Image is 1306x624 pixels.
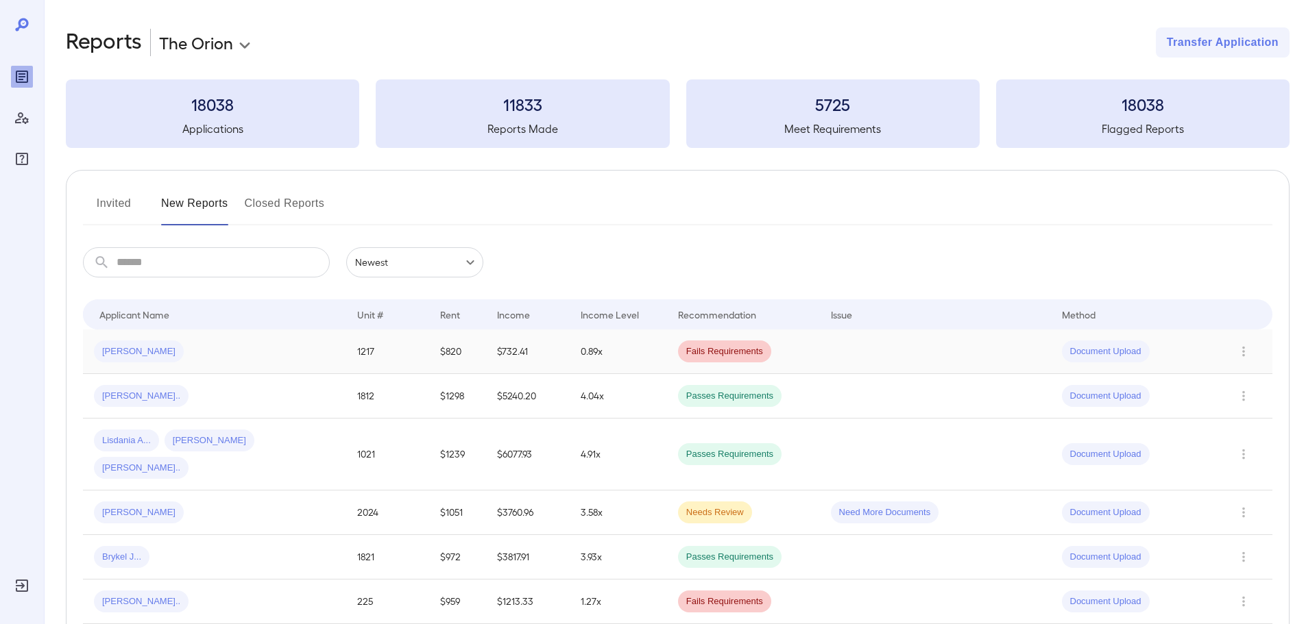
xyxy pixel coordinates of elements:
[376,93,669,115] h3: 11833
[429,419,486,490] td: $1239
[486,374,570,419] td: $5240.20
[686,93,980,115] h3: 5725
[83,192,145,225] button: Invited
[429,579,486,624] td: $959
[570,374,667,419] td: 4.04x
[686,121,980,137] h5: Meet Requirements
[94,345,184,358] span: [PERSON_NAME]
[94,434,159,447] span: Lisdania A...
[346,490,430,535] td: 2024
[570,535,667,579] td: 3.93x
[429,374,486,419] td: $1298
[1062,345,1150,358] span: Document Upload
[678,595,771,608] span: Fails Requirements
[376,121,669,137] h5: Reports Made
[996,121,1290,137] h5: Flagged Reports
[1062,448,1150,461] span: Document Upload
[678,345,771,358] span: Fails Requirements
[165,434,254,447] span: [PERSON_NAME]
[1233,385,1255,407] button: Row Actions
[486,329,570,374] td: $732.41
[1062,551,1150,564] span: Document Upload
[570,490,667,535] td: 3.58x
[996,93,1290,115] h3: 18038
[94,506,184,519] span: [PERSON_NAME]
[161,192,228,225] button: New Reports
[94,390,189,403] span: [PERSON_NAME]..
[357,306,383,323] div: Unit #
[831,506,939,519] span: Need More Documents
[429,329,486,374] td: $820
[1233,501,1255,523] button: Row Actions
[66,121,359,137] h5: Applications
[1062,306,1096,323] div: Method
[1233,443,1255,465] button: Row Actions
[94,595,189,608] span: [PERSON_NAME]..
[94,551,149,564] span: Brykel J...
[66,93,359,115] h3: 18038
[1062,595,1150,608] span: Document Upload
[346,535,430,579] td: 1821
[1062,506,1150,519] span: Document Upload
[570,419,667,490] td: 4.91x
[346,419,430,490] td: 1021
[1233,340,1255,362] button: Row Actions
[831,306,853,323] div: Issue
[440,306,462,323] div: Rent
[346,247,483,277] div: Newest
[581,306,639,323] div: Income Level
[1233,590,1255,612] button: Row Actions
[346,329,430,374] td: 1217
[346,374,430,419] td: 1812
[678,551,782,564] span: Passes Requirements
[94,462,189,475] span: [PERSON_NAME]..
[429,535,486,579] td: $972
[66,27,142,58] h2: Reports
[1233,546,1255,568] button: Row Actions
[678,390,782,403] span: Passes Requirements
[570,579,667,624] td: 1.27x
[159,32,233,53] p: The Orion
[486,419,570,490] td: $6077.93
[497,306,530,323] div: Income
[429,490,486,535] td: $1051
[1062,390,1150,403] span: Document Upload
[678,306,756,323] div: Recommendation
[1156,27,1290,58] button: Transfer Application
[11,148,33,170] div: FAQ
[245,192,325,225] button: Closed Reports
[346,579,430,624] td: 225
[678,506,752,519] span: Needs Review
[570,329,667,374] td: 0.89x
[11,107,33,129] div: Manage Users
[486,579,570,624] td: $1213.33
[99,306,169,323] div: Applicant Name
[678,448,782,461] span: Passes Requirements
[486,490,570,535] td: $3760.96
[11,66,33,88] div: Reports
[66,79,1290,148] summary: 18038Applications11833Reports Made5725Meet Requirements18038Flagged Reports
[11,575,33,597] div: Log Out
[486,535,570,579] td: $3817.91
